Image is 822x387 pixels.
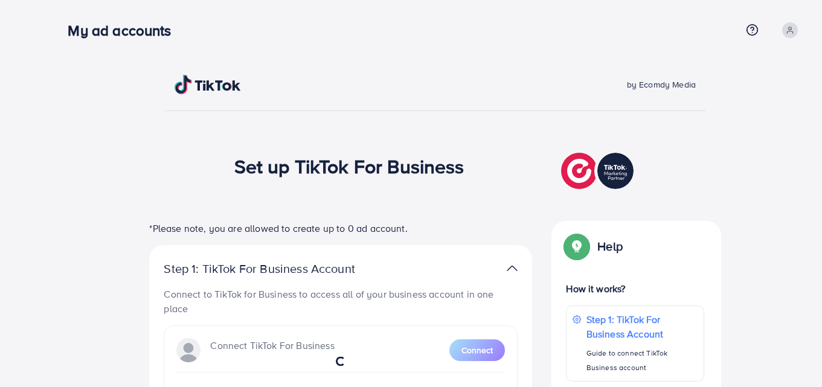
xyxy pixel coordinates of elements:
p: Step 1: TikTok For Business Account [164,261,393,276]
p: Guide to connect TikTok Business account [586,346,698,375]
h1: Set up TikTok For Business [234,155,464,178]
span: by Ecomdy Media [627,78,696,91]
p: *Please note, you are allowed to create up to 0 ad account. [149,221,532,235]
p: Help [597,239,623,254]
p: Step 1: TikTok For Business Account [586,312,698,341]
img: Popup guide [566,235,588,257]
p: How it works? [566,281,704,296]
h3: My ad accounts [68,22,181,39]
img: TikTok partner [507,260,518,277]
img: TikTok [175,75,241,94]
img: TikTok partner [561,150,637,192]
